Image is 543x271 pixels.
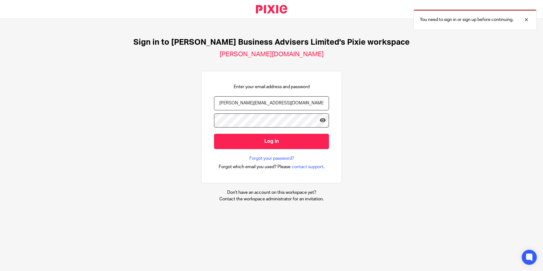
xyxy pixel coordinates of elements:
input: Log in [214,134,329,149]
p: Don't have an account on this workspace yet? [219,189,324,196]
p: Enter your email address and password [234,84,310,90]
a: Forgot your password? [249,155,294,162]
h2: [PERSON_NAME][DOMAIN_NAME] [220,50,324,58]
input: name@example.com [214,96,329,110]
h1: Sign in to [PERSON_NAME] Business Advisers Limited's Pixie workspace [133,38,410,47]
span: Forgot which email you used? Please [219,164,291,170]
p: You need to sign in or sign up before continuing. [420,17,513,23]
div: . [219,163,325,170]
p: Contact the workspace administrator for an invitation. [219,196,324,202]
span: contact support [292,164,323,170]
